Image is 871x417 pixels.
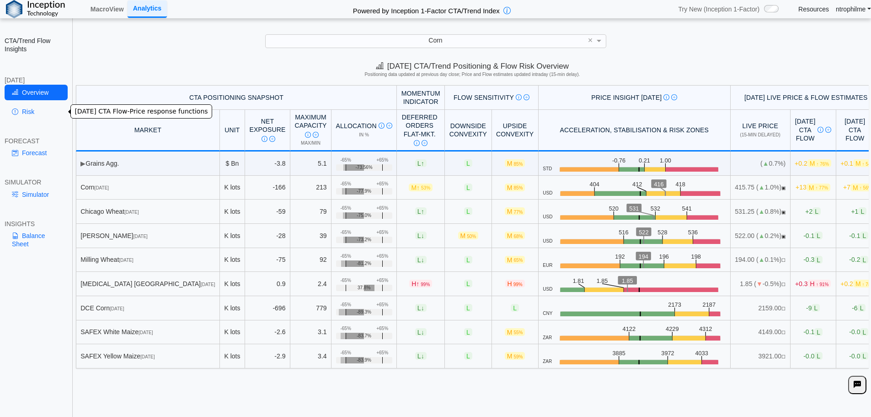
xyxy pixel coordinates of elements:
[76,110,220,152] th: MARKET
[803,352,823,360] span: -0.0
[731,248,791,272] td: 194.00 ( 0.1%)
[340,350,351,356] div: -65%
[397,85,445,110] th: Momentum Indicator
[781,258,786,263] span: NO FEED: Live data feed not provided for this market.
[803,256,823,264] span: -0.3
[415,328,427,336] span: L
[803,328,823,336] span: -0.1
[290,296,331,320] td: 779
[464,352,472,360] span: L
[124,210,139,215] span: [DATE]
[119,258,133,263] span: [DATE]
[5,145,68,161] a: Forecast
[415,207,427,215] span: L
[220,272,245,296] td: K lots
[290,176,331,200] td: 213
[357,333,371,339] span: -83.7%
[245,344,290,368] td: -2.9
[357,237,371,243] span: -73.2%
[376,278,388,283] div: +65%
[80,328,215,336] div: SAFEX White Maize
[513,185,523,190] span: 85%
[80,207,215,216] div: Chicago Wheat
[220,110,245,152] th: Unit
[445,110,492,152] th: Downside Convexity
[358,285,370,291] span: 37.8%
[524,94,529,100] img: Read More
[613,157,626,164] text: -0.76
[543,311,552,316] span: CNY
[731,320,791,345] td: 4149.00
[376,230,388,235] div: +65%
[133,234,147,239] span: [DATE]
[269,136,275,142] img: Read More
[5,187,68,202] a: Simulator
[852,304,866,312] span: -6
[376,206,388,211] div: +65%
[781,185,786,190] span: OPEN: Market session is currently open.
[70,104,212,119] div: [DATE] CTA Flow-Price response functions
[543,190,552,196] span: USD
[543,93,726,102] div: Price Insight [DATE]
[464,184,472,191] span: L
[349,3,503,16] h2: Powered by Inception 1-Factor CTA/Trend Index
[513,258,523,263] span: 65%
[796,184,830,191] span: +13
[376,157,388,163] div: +65%
[587,35,594,47] span: Clear value
[505,184,525,191] span: M
[597,277,609,284] text: 1.85
[5,220,68,228] div: INSIGHTS
[77,72,867,77] h5: Positioning data updated at previous day close; Price and Flow estimates updated intraday (15-min...
[858,304,866,312] span: L
[357,309,371,315] span: -89.3%
[613,350,626,357] text: 3885
[513,354,523,359] span: 59%
[421,185,430,190] span: 53%
[301,141,321,146] span: Max/Min
[860,328,868,336] span: L
[659,253,669,260] text: 196
[76,85,397,110] th: CTA Positioning Snapshot
[220,248,245,272] td: K lots
[652,205,662,212] text: 532
[80,160,85,167] span: ▶
[798,5,829,13] a: Resources
[5,104,68,119] a: Risk
[409,184,433,191] span: M
[513,282,523,287] span: 99%
[781,234,786,239] span: OPEN: Market session is currently open.
[376,181,388,187] div: +65%
[80,280,215,288] div: [MEDICAL_DATA] [GEOGRAPHIC_DATA]
[505,280,525,287] span: H
[80,255,215,264] div: Milling Wheat
[421,282,430,287] span: 99%
[140,354,155,359] span: [DATE]
[763,160,769,167] span: ▲
[697,350,711,357] text: 4033
[128,0,167,17] a: Analytics
[5,37,68,53] h2: CTA/Trend Flow Insights
[759,232,765,239] span: ▲
[464,304,472,312] span: L
[464,256,472,264] span: L
[80,352,215,360] div: SAFEX Yellow Maize
[87,1,128,17] a: MacroView
[654,181,664,188] text: 416
[305,132,311,138] img: Info
[640,157,652,164] text: 0.21
[415,352,427,360] span: L
[290,344,331,368] td: 3.4
[357,261,371,266] span: -81.2%
[359,132,369,137] span: in %
[808,280,831,287] span: H
[245,296,290,320] td: -696
[731,110,791,152] th: Live Price
[731,176,791,200] td: 415.75 ( 1.0%)
[110,306,124,311] span: [DATE]
[464,207,472,215] span: L
[340,302,351,308] div: -65%
[245,224,290,248] td: -28
[806,304,820,312] span: -9
[422,140,427,146] img: Read More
